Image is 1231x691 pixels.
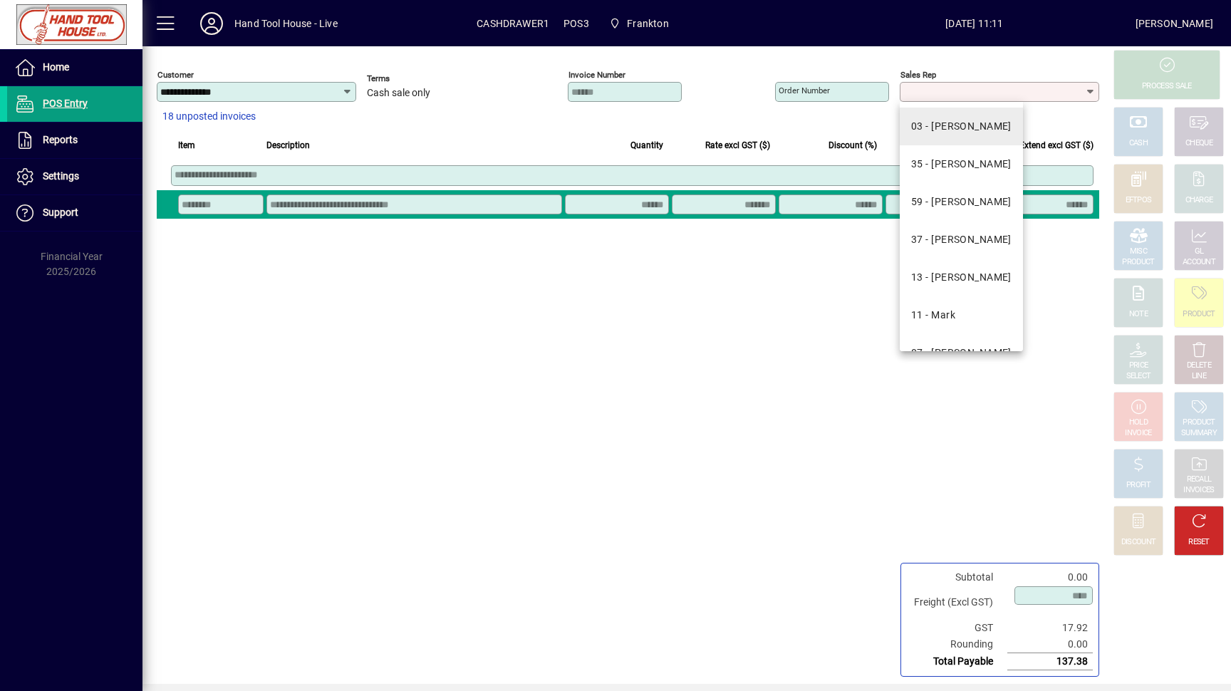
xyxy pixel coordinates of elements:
td: 0.00 [1007,569,1093,586]
div: PROCESS SALE [1142,81,1192,92]
div: INVOICE [1125,428,1151,439]
div: DISCOUNT [1121,537,1155,548]
mat-option: 37 - Kelvin [900,221,1023,259]
div: HOLD [1129,417,1148,428]
span: Frankton [603,11,675,36]
span: POS Entry [43,98,88,109]
td: 0.00 [1007,636,1093,653]
div: CHEQUE [1185,138,1212,149]
td: 17.92 [1007,620,1093,636]
mat-option: 87 - Matt [900,334,1023,372]
td: Rounding [907,636,1007,653]
td: Total Payable [907,653,1007,670]
div: 59 - [PERSON_NAME] [911,194,1012,209]
div: PRODUCT [1183,417,1215,428]
div: SELECT [1126,371,1151,382]
mat-label: Customer [157,70,194,80]
div: LINE [1192,371,1206,382]
div: DELETE [1187,360,1211,371]
div: 35 - [PERSON_NAME] [911,157,1012,172]
span: Description [266,137,310,153]
span: Rate excl GST ($) [705,137,770,153]
span: 18 unposted invoices [162,109,256,124]
div: RECALL [1187,474,1212,485]
div: PRODUCT [1183,309,1215,320]
span: Extend excl GST ($) [1019,137,1094,153]
span: POS3 [563,12,589,35]
mat-option: 59 - CRAIG [900,183,1023,221]
span: Settings [43,170,79,182]
div: 13 - [PERSON_NAME] [911,270,1012,285]
div: 37 - [PERSON_NAME] [911,232,1012,247]
span: [DATE] 11:11 [814,12,1136,35]
span: Terms [367,74,452,83]
mat-option: 35 - Cheri De Baugh [900,145,1023,183]
button: Profile [189,11,234,36]
mat-option: 11 - Mark [900,296,1023,334]
a: Support [7,195,142,231]
div: 11 - Mark [911,308,955,323]
mat-option: 13 - Lucy Dipple [900,259,1023,296]
td: Subtotal [907,569,1007,586]
span: Reports [43,134,78,145]
a: Reports [7,123,142,158]
span: Cash sale only [367,88,430,99]
div: NOTE [1129,309,1148,320]
div: PROFIT [1126,480,1151,491]
div: INVOICES [1183,485,1214,496]
div: 87 - [PERSON_NAME] [911,345,1012,360]
div: PRICE [1129,360,1148,371]
mat-label: Sales rep [900,70,936,80]
a: Settings [7,159,142,194]
div: SUMMARY [1181,428,1217,439]
span: Support [43,207,78,218]
td: Freight (Excl GST) [907,586,1007,620]
div: MISC [1130,246,1147,257]
span: Item [178,137,195,153]
div: RESET [1188,537,1210,548]
span: Quantity [630,137,663,153]
span: Frankton [627,12,668,35]
td: GST [907,620,1007,636]
mat-label: Order number [779,85,830,95]
div: EFTPOS [1126,195,1152,206]
div: Hand Tool House - Live [234,12,338,35]
mat-option: 03 - Campbell [900,108,1023,145]
div: GL [1195,246,1204,257]
span: Discount (%) [829,137,877,153]
div: CHARGE [1185,195,1213,206]
td: 137.38 [1007,653,1093,670]
button: 18 unposted invoices [157,104,261,130]
div: CASH [1129,138,1148,149]
div: [PERSON_NAME] [1136,12,1213,35]
span: CASHDRAWER1 [477,12,549,35]
div: PRODUCT [1122,257,1154,268]
div: 03 - [PERSON_NAME] [911,119,1012,134]
a: Home [7,50,142,85]
span: Home [43,61,69,73]
mat-label: Invoice number [568,70,625,80]
div: ACCOUNT [1183,257,1215,268]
